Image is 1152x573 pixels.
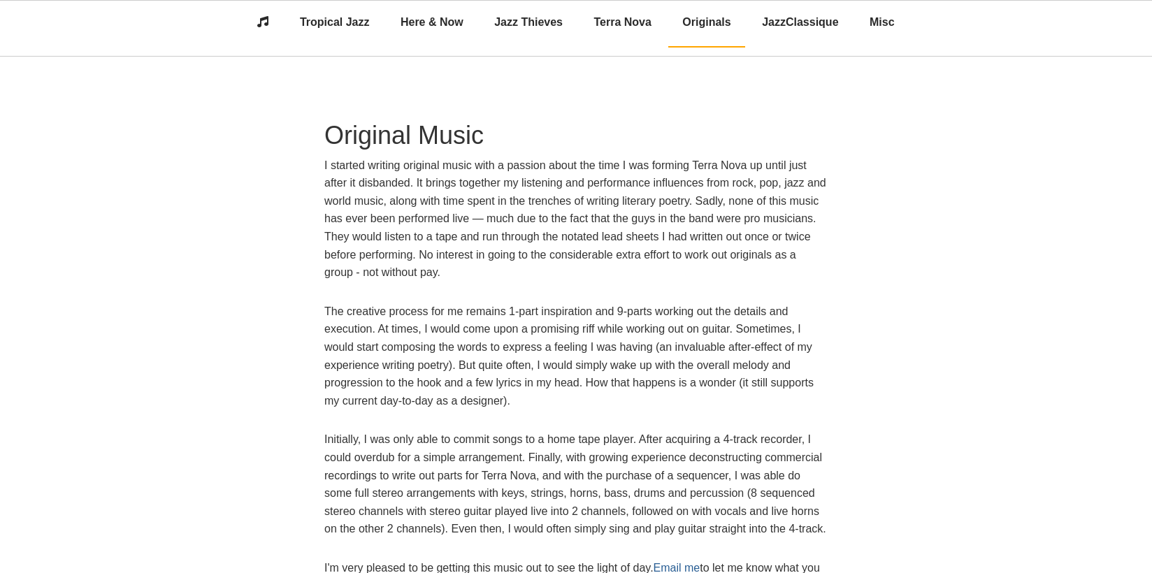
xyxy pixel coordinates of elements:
h2: Original Music [324,122,828,150]
p: Initially, I was only able to commit songs to a home tape player. After acquiring a 4-track recor... [324,430,828,538]
a: Jazz Thieves [480,4,577,41]
p: I started writing original music with a passion about the time I was forming Terra Nova up until ... [324,157,828,282]
a: Here & Now [387,4,477,41]
a: Tropical Jazz [286,4,384,41]
a: Originals [668,4,744,41]
a: Misc [856,4,909,41]
a: Terra Nova [579,4,665,41]
a: JazzClassique [748,4,852,41]
p: The creative process for me remains 1-part inspiration and 9-parts working out the details and ex... [324,303,828,410]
